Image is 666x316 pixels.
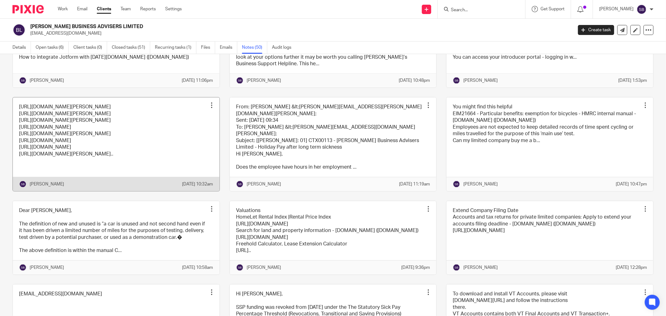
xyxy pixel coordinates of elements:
[182,264,213,271] p: [DATE] 10:58am
[578,25,614,35] a: Create task
[616,181,647,187] p: [DATE] 10:47pm
[463,264,498,271] p: [PERSON_NAME]
[399,77,430,84] p: [DATE] 10:48pm
[112,42,150,54] a: Closed tasks (51)
[618,77,647,84] p: [DATE] 1:53pm
[36,42,69,54] a: Open tasks (6)
[540,7,565,11] span: Get Support
[236,77,244,84] img: svg%3E
[12,23,26,37] img: svg%3E
[236,264,244,271] img: svg%3E
[140,6,156,12] a: Reports
[30,181,64,187] p: [PERSON_NAME]
[97,6,111,12] a: Clients
[182,77,213,84] p: [DATE] 11:06pm
[12,5,44,13] img: Pixie
[19,180,27,188] img: svg%3E
[272,42,296,54] a: Audit logs
[30,77,64,84] p: [PERSON_NAME]
[30,23,461,30] h2: [PERSON_NAME] BUSINESS ADVISERS LIMITED
[247,264,281,271] p: [PERSON_NAME]
[463,77,498,84] p: [PERSON_NAME]
[399,181,430,187] p: [DATE] 11:19am
[616,264,647,271] p: [DATE] 12:28pm
[599,6,634,12] p: [PERSON_NAME]
[637,4,647,14] img: svg%3E
[236,180,244,188] img: svg%3E
[453,264,460,271] img: svg%3E
[463,181,498,187] p: [PERSON_NAME]
[247,181,281,187] p: [PERSON_NAME]
[182,181,213,187] p: [DATE] 10:32am
[453,180,460,188] img: svg%3E
[12,42,31,54] a: Details
[155,42,196,54] a: Recurring tasks (1)
[121,6,131,12] a: Team
[450,7,506,13] input: Search
[30,264,64,271] p: [PERSON_NAME]
[247,77,281,84] p: [PERSON_NAME]
[73,42,107,54] a: Client tasks (0)
[77,6,87,12] a: Email
[30,30,569,37] p: [EMAIL_ADDRESS][DOMAIN_NAME]
[201,42,215,54] a: Files
[58,6,68,12] a: Work
[220,42,237,54] a: Emails
[19,264,27,271] img: svg%3E
[453,77,460,84] img: svg%3E
[242,42,267,54] a: Notes (50)
[401,264,430,271] p: [DATE] 9:36pm
[19,77,27,84] img: svg%3E
[165,6,182,12] a: Settings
